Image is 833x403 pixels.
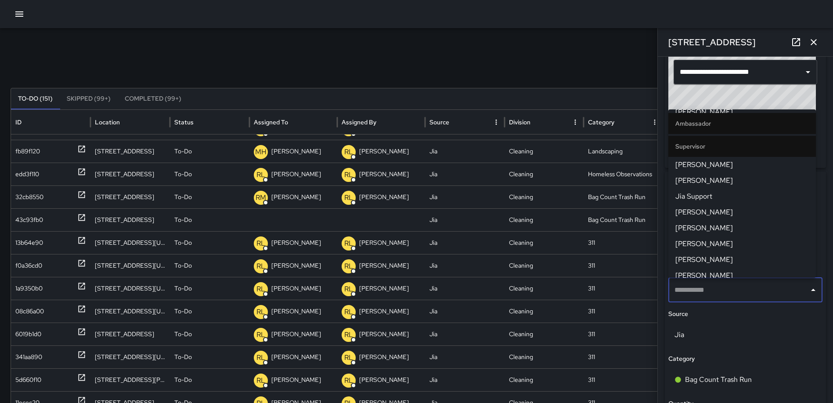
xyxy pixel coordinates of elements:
[95,118,120,126] div: Location
[174,186,192,208] p: To-Do
[675,191,809,202] span: Jia Support
[675,223,809,233] span: [PERSON_NAME]
[174,369,192,391] p: To-Do
[425,185,505,208] div: Jia
[174,323,192,345] p: To-Do
[359,232,409,254] p: [PERSON_NAME]
[271,163,321,185] p: [PERSON_NAME]
[569,116,581,128] button: Division column menu
[584,368,663,391] div: 311
[90,323,170,345] div: 1179 3rd Street Northeast
[256,192,266,203] p: RM
[344,192,353,203] p: RL
[271,232,321,254] p: [PERSON_NAME]
[344,147,353,157] p: RL
[174,277,192,300] p: To-Do
[271,140,321,163] p: [PERSON_NAME]
[649,116,661,128] button: Category column menu
[584,185,663,208] div: Bag Count Trash Run
[584,277,663,300] div: 311
[271,346,321,368] p: [PERSON_NAME]
[90,163,170,185] div: 172 L Street Northeast
[344,170,353,180] p: RL
[174,232,192,254] p: To-Do
[668,113,816,134] li: Ambassador
[15,346,42,368] div: 341aa890
[271,300,321,323] p: [PERSON_NAME]
[90,185,170,208] div: 1403 Okie Street Northeast
[425,323,505,345] div: Jia
[505,163,584,185] div: Cleaning
[425,345,505,368] div: Jia
[174,346,192,368] p: To-Do
[90,140,170,163] div: 921 2nd Street Northeast
[254,118,288,126] div: Assigned To
[15,118,22,126] div: ID
[174,254,192,277] p: To-Do
[584,300,663,323] div: 311
[271,254,321,277] p: [PERSON_NAME]
[271,186,321,208] p: [PERSON_NAME]
[271,369,321,391] p: [PERSON_NAME]
[505,277,584,300] div: Cleaning
[429,118,449,126] div: Source
[15,209,43,231] div: 43c93fb0
[15,186,43,208] div: 32cb8550
[505,323,584,345] div: Cleaning
[675,107,809,117] span: [PERSON_NAME]
[344,307,353,317] p: RL
[174,300,192,323] p: To-Do
[425,231,505,254] div: Jia
[344,330,353,340] p: RL
[425,163,505,185] div: Jia
[90,277,170,300] div: 111 Massachusetts Avenue Northwest
[359,346,409,368] p: [PERSON_NAME]
[509,118,530,126] div: Division
[675,239,809,249] span: [PERSON_NAME]
[255,147,267,157] p: MH
[256,307,265,317] p: RL
[425,300,505,323] div: Jia
[505,345,584,368] div: Cleaning
[271,277,321,300] p: [PERSON_NAME]
[584,163,663,185] div: Homeless Observations
[256,261,265,272] p: RL
[425,277,505,300] div: Jia
[11,88,60,109] button: To-Do (151)
[505,185,584,208] div: Cleaning
[425,208,505,231] div: Jia
[490,116,502,128] button: Source column menu
[675,207,809,218] span: [PERSON_NAME]
[505,300,584,323] div: Cleaning
[668,136,816,157] li: Supervisor
[344,375,353,386] p: RL
[584,140,663,163] div: Landscaping
[15,232,43,254] div: 13b64e90
[15,254,42,277] div: f0a36cd0
[15,323,41,345] div: 6019b1d0
[588,118,614,126] div: Category
[90,208,170,231] div: 1403 Okie Street Northeast
[425,140,505,163] div: Jia
[256,375,265,386] p: RL
[90,345,170,368] div: 1 Florida Avenue Northeast
[15,300,44,323] div: 08c86a00
[15,277,43,300] div: 1a9350b0
[505,140,584,163] div: Cleaning
[359,140,409,163] p: [PERSON_NAME]
[256,238,265,249] p: RL
[174,209,192,231] p: To-Do
[359,186,409,208] p: [PERSON_NAME]
[584,345,663,368] div: 311
[584,323,663,345] div: 311
[584,208,663,231] div: Bag Count Trash Run
[344,261,353,272] p: RL
[174,163,192,185] p: To-Do
[359,300,409,323] p: [PERSON_NAME]
[90,231,170,254] div: 111 Massachusetts Avenue Northwest
[359,277,409,300] p: [PERSON_NAME]
[271,323,321,345] p: [PERSON_NAME]
[584,254,663,277] div: 311
[344,284,353,294] p: RL
[15,163,39,185] div: edd3f110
